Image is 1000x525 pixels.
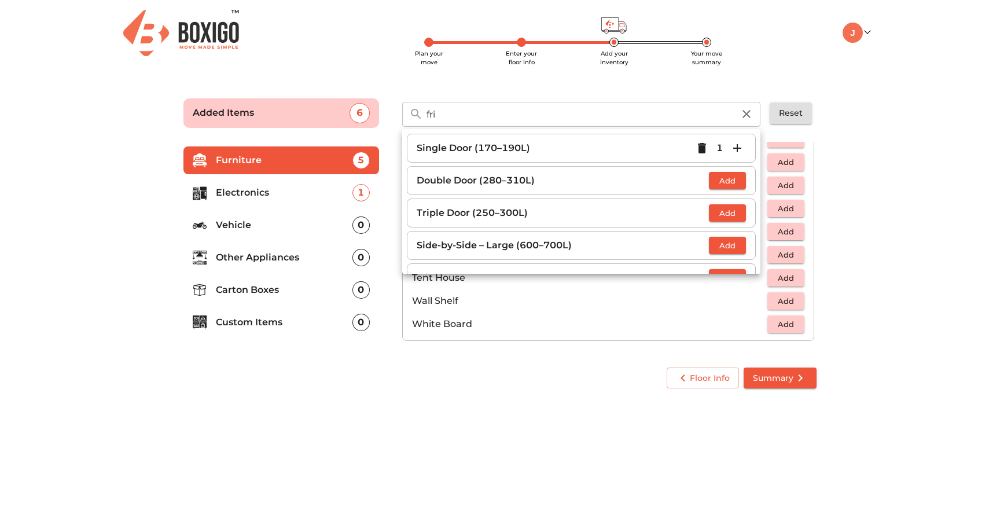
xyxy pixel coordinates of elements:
[767,223,804,241] button: Add
[744,368,817,389] button: Summary
[767,292,804,310] button: Add
[123,10,239,56] img: Boxigo
[352,152,370,169] div: 5
[767,269,804,287] button: Add
[767,315,804,333] button: Add
[193,106,350,120] p: Added Items
[352,314,370,331] div: 0
[709,204,746,222] button: Add
[506,50,537,66] span: Enter your floor info
[767,200,804,218] button: Add
[709,172,746,190] button: Add
[417,141,693,155] p: Single Door (170–190L)
[715,271,740,285] span: Add
[412,317,767,331] p: White Board
[773,179,799,192] span: Add
[773,248,799,262] span: Add
[676,371,730,386] span: Floor Info
[600,50,628,66] span: Add your inventory
[753,371,807,386] span: Summary
[352,281,370,299] div: 0
[216,283,352,297] p: Carton Boxes
[767,246,804,264] button: Add
[412,294,767,308] p: Wall Shelf
[773,225,799,238] span: Add
[420,102,741,127] input: Search Inventory
[415,50,443,66] span: Plan your move
[216,153,352,167] p: Furniture
[350,103,370,123] div: 6
[352,249,370,266] div: 0
[352,216,370,234] div: 0
[773,271,799,285] span: Add
[716,141,723,155] p: 1
[412,271,767,285] p: Tent House
[715,174,740,188] span: Add
[709,269,746,287] button: Add
[417,271,709,285] p: Mini Fridge (50–100L)
[216,315,352,329] p: Custom Items
[773,202,799,215] span: Add
[767,177,804,194] button: Add
[216,218,352,232] p: Vehicle
[216,186,352,200] p: Electronics
[779,106,803,120] span: Reset
[729,139,746,157] button: Add Item
[770,102,812,124] button: Reset
[216,251,352,265] p: Other Appliances
[715,239,740,252] span: Add
[417,206,709,220] p: Triple Door (250–300L)
[773,156,799,169] span: Add
[417,174,709,188] p: Double Door (280–310L)
[709,237,746,255] button: Add
[715,207,740,220] span: Add
[693,139,711,157] button: Delete Item
[773,295,799,308] span: Add
[352,184,370,201] div: 1
[417,238,709,252] p: Side-by-Side – Large (600–700L)
[773,318,799,331] span: Add
[691,50,722,66] span: Your move summary
[767,153,804,171] button: Add
[667,368,739,389] button: Floor Info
